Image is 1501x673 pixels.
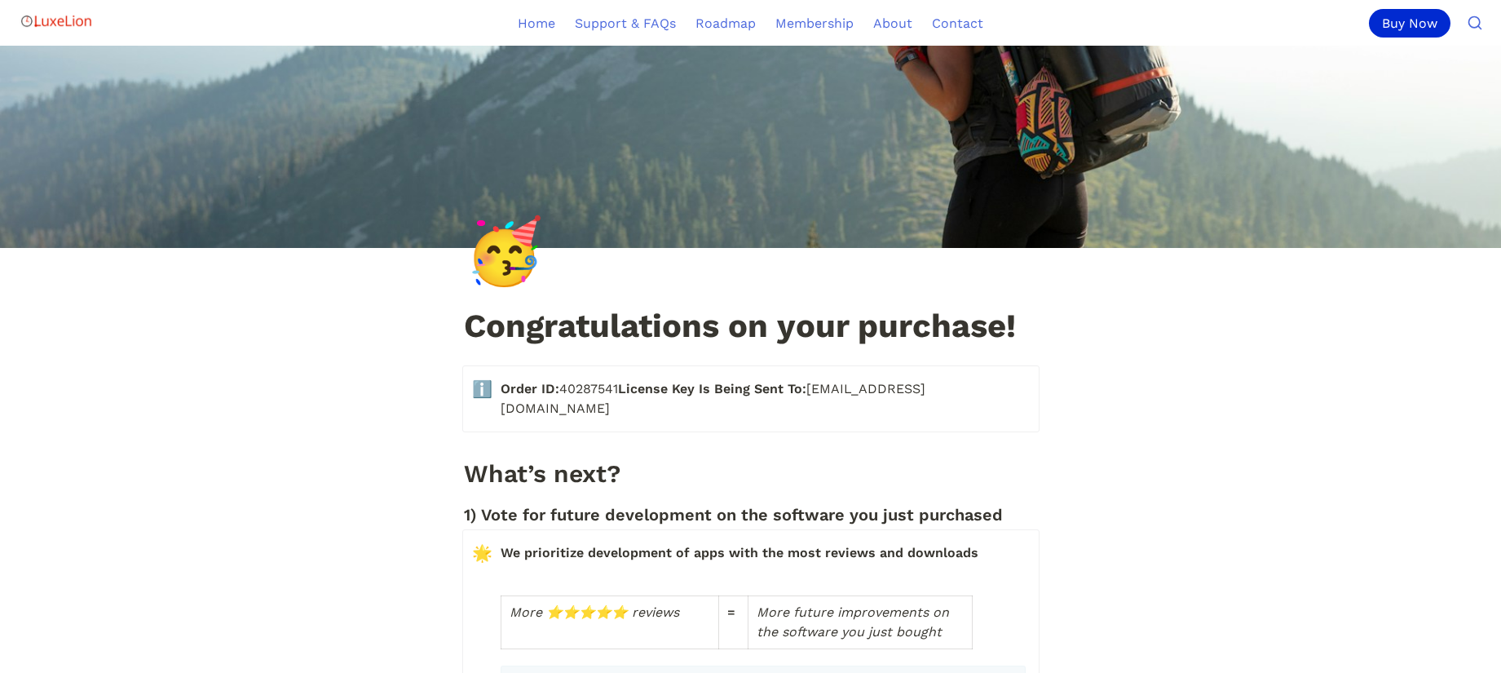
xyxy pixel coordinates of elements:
span: ℹ️ [472,379,492,399]
strong: Order ID: [501,381,559,396]
h1: Congratulations on your purchase! [462,308,1040,348]
em: More ⭐⭐⭐⭐⭐ reviews [510,604,679,620]
strong: License Key Is Being Sent To: [618,381,806,396]
span: 🌟 [472,543,492,563]
h3: 1) Vote for future development on the software you just purchased [462,502,1040,528]
a: Buy Now [1369,9,1457,38]
div: 🥳 [465,219,544,283]
span: 40287541 [EMAIL_ADDRESS][DOMAIN_NAME] [501,379,1026,418]
img: Logo [20,5,93,38]
strong: We prioritize development of apps with the most reviews and downloads [501,545,978,560]
div: Buy Now [1369,9,1450,38]
strong: = [727,604,735,620]
em: More future improvements on the software you just bought [757,604,953,640]
h1: What’s next? [462,455,1040,492]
